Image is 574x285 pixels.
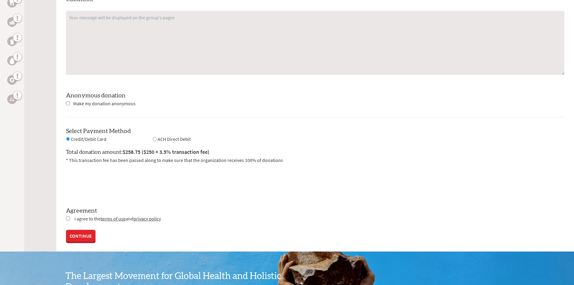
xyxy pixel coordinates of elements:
[7,36,17,46] a: Public Health
[133,216,161,222] a: privacy policy
[71,136,106,142] span: Credit/Debit Card
[10,20,14,24] img: Business
[10,57,14,64] img: Water
[7,94,17,104] a: Legal Empowerment
[123,148,209,155] span: $258.75 ($250 + 3.5% transaction fee)
[66,128,131,134] label: Select Payment Method
[66,230,96,242] a: CONTINUE
[7,17,17,27] a: Business
[66,171,158,195] iframe: reCAPTCHA
[10,97,14,101] img: Legal Empowerment
[66,93,126,99] label: Anonymous donation
[73,100,136,106] span: Make my donation anonymous
[10,78,14,82] img: Engineering
[66,207,564,215] label: Agreement
[7,56,17,65] a: Water
[66,157,564,164] p: * This transaction fee has been passed along to make sure that the organization receives 100% of ...
[7,75,17,85] a: Engineering
[66,148,209,157] label: Total donation amount:
[10,38,14,44] img: Public Health
[101,216,126,222] a: terms of use
[158,136,191,142] span: ACH Direct Debit
[74,216,161,222] span: I agree to the and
